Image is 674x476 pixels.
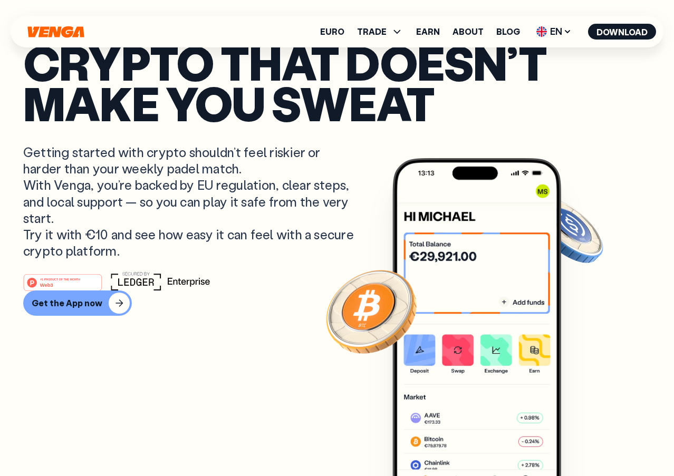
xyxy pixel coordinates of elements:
[23,42,651,123] h1: Crypto that doesn’t make you sweat
[23,144,357,259] p: Getting started with crypto shouldn’t feel riskier or harder than your weekly padel match. With V...
[496,27,520,36] a: Blog
[320,27,344,36] a: Euro
[416,27,440,36] a: Earn
[536,26,547,37] img: flag-uk
[23,290,129,316] a: Get the App now
[26,26,85,38] svg: Home
[40,278,80,281] tspan: #1 PRODUCT OF THE MONTH
[23,280,102,294] a: #1 PRODUCT OF THE MONTHWeb3
[529,192,605,268] img: Solana
[32,298,102,308] div: Get the App now
[324,264,419,358] img: Bitcoin
[533,23,575,40] span: EN
[452,27,484,36] a: About
[357,27,387,36] span: TRADE
[357,25,403,38] span: TRADE
[23,290,132,316] button: Get the App now
[40,282,53,288] tspan: Web3
[588,24,656,40] button: Download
